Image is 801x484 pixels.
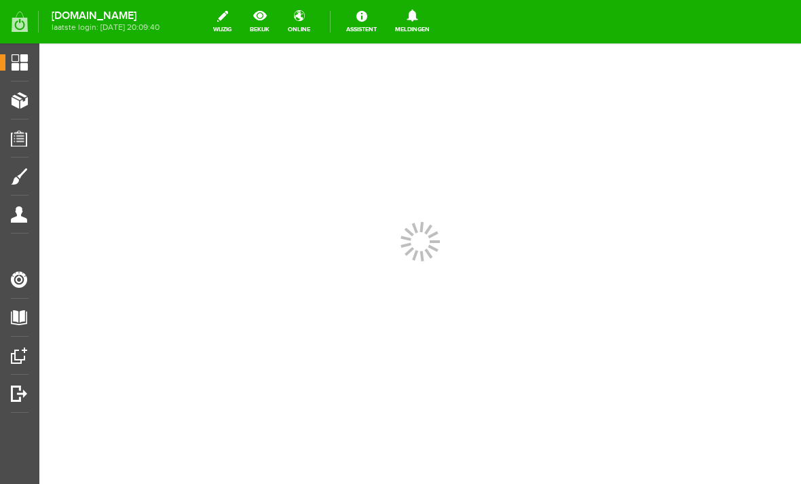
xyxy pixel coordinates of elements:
[338,7,385,37] a: Assistent
[205,7,240,37] a: wijzig
[52,12,160,20] strong: [DOMAIN_NAME]
[280,7,318,37] a: online
[387,7,438,37] a: Meldingen
[242,7,278,37] a: bekijk
[52,24,160,31] span: laatste login: [DATE] 20:09:40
